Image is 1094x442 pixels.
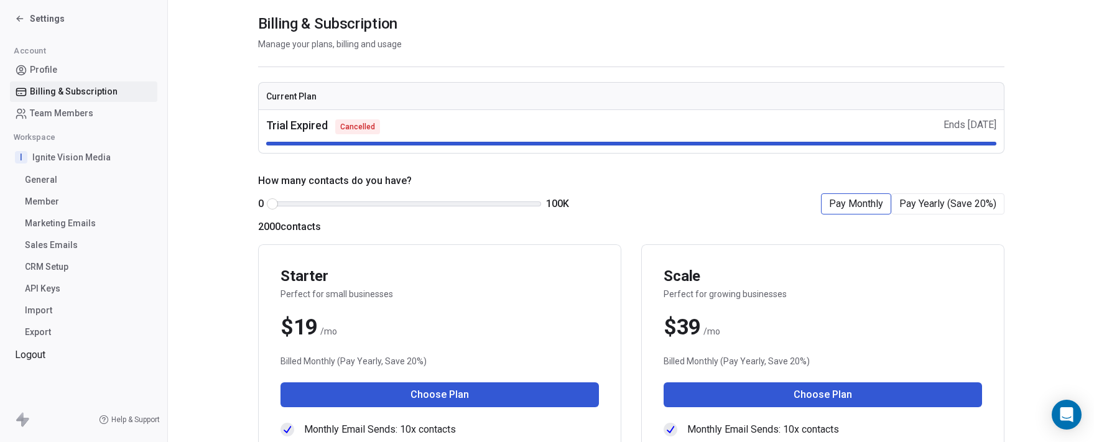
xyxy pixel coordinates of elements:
[280,267,599,285] span: Starter
[30,12,65,25] span: Settings
[10,170,157,190] a: General
[32,151,111,163] span: Ignite Vision Media
[15,151,27,163] span: I
[99,415,160,425] a: Help & Support
[25,304,52,317] span: Import
[25,195,59,208] span: Member
[280,315,318,340] span: $ 19
[25,173,57,186] span: General
[25,260,68,274] span: CRM Setup
[687,422,839,437] span: Monthly Email Sends: 10x contacts
[664,315,701,340] span: $ 39
[15,12,65,25] a: Settings
[258,173,412,188] span: How many contacts do you have?
[25,239,78,252] span: Sales Emails
[8,42,51,60] span: Account
[266,117,381,134] span: Trial Expired
[10,81,157,102] a: Billing & Subscription
[664,382,982,407] button: Choose Plan
[10,300,157,321] a: Import
[1052,400,1082,430] div: Open Intercom Messenger
[10,60,157,80] a: Profile
[25,217,96,230] span: Marketing Emails
[280,382,599,407] button: Choose Plan
[10,279,157,299] a: API Keys
[10,348,157,362] div: Logout
[258,39,402,49] span: Manage your plans, billing and usage
[664,355,982,367] span: Billed Monthly (Pay Yearly, Save 20%)
[703,325,720,338] span: /mo
[664,267,982,285] span: Scale
[25,326,51,339] span: Export
[829,196,883,211] span: Pay Monthly
[320,325,336,338] span: /mo
[335,119,380,134] span: Cancelled
[280,288,599,300] span: Perfect for small businesses
[10,213,157,234] a: Marketing Emails
[258,219,321,234] span: 2000 contacts
[280,355,599,367] span: Billed Monthly (Pay Yearly, Save 20%)
[259,83,1004,110] th: Current Plan
[943,117,996,134] span: Ends [DATE]
[258,196,264,211] span: 0
[30,85,118,98] span: Billing & Subscription
[10,257,157,277] a: CRM Setup
[546,196,569,211] span: 100K
[30,107,93,120] span: Team Members
[664,288,982,300] span: Perfect for growing businesses
[8,128,61,147] span: Workspace
[304,422,456,437] span: Monthly Email Sends: 10x contacts
[10,322,157,343] a: Export
[899,196,996,211] span: Pay Yearly (Save 20%)
[10,191,157,212] a: Member
[10,235,157,256] a: Sales Emails
[25,282,60,295] span: API Keys
[30,63,57,76] span: Profile
[258,14,398,33] span: Billing & Subscription
[111,415,160,425] span: Help & Support
[10,103,157,124] a: Team Members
